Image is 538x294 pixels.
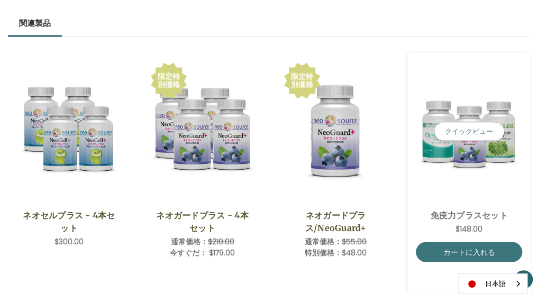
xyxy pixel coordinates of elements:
[305,247,342,258] span: 特別価格：
[16,61,122,201] a: NeoCell Plus - 4 Save Set,$300.00
[434,123,504,141] button: クイックビュー
[8,12,62,35] a: 関連製品
[155,209,250,234] a: ネオガードプラス - 4本セット
[54,236,84,247] span: $300.00
[289,73,315,89] div: 限定特別価格
[416,61,522,201] a: Immune Plus Set,$148.00
[149,78,256,185] img: ネオガードプラス - 4本セット
[170,247,207,258] span: 今すぐだ：
[305,236,342,247] span: 通常価格：
[288,209,383,234] a: ネオガードプラス/NeoGuard+
[171,236,208,247] span: 通常価格：
[422,209,516,222] a: 免疫力プラスセット
[208,236,234,247] span: $210.00
[416,78,522,185] img: 免疫力プラスセット
[455,224,482,234] span: $148.00
[342,247,367,258] span: $48.00
[458,273,527,294] aside: Language selected: 日本語
[458,273,527,294] div: Language
[16,78,122,185] img: ネオセルプラス - 4本セット
[22,209,116,234] a: ネオセルプラス - 4本セット
[342,236,367,247] span: $55.00
[209,247,235,258] span: $179.00
[282,78,389,185] img: ネオガードプラス/NeoGuard+
[149,61,256,201] a: NeoGuard Plus - 4 Save Set,Was:$210.00, Now:$179.00
[282,61,389,201] a: NeoGuard Plus,Was:$55.00, Now:$48.00
[416,242,522,262] a: カートに入れる
[459,274,527,293] a: 日本語
[156,73,182,89] div: 限定特別価格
